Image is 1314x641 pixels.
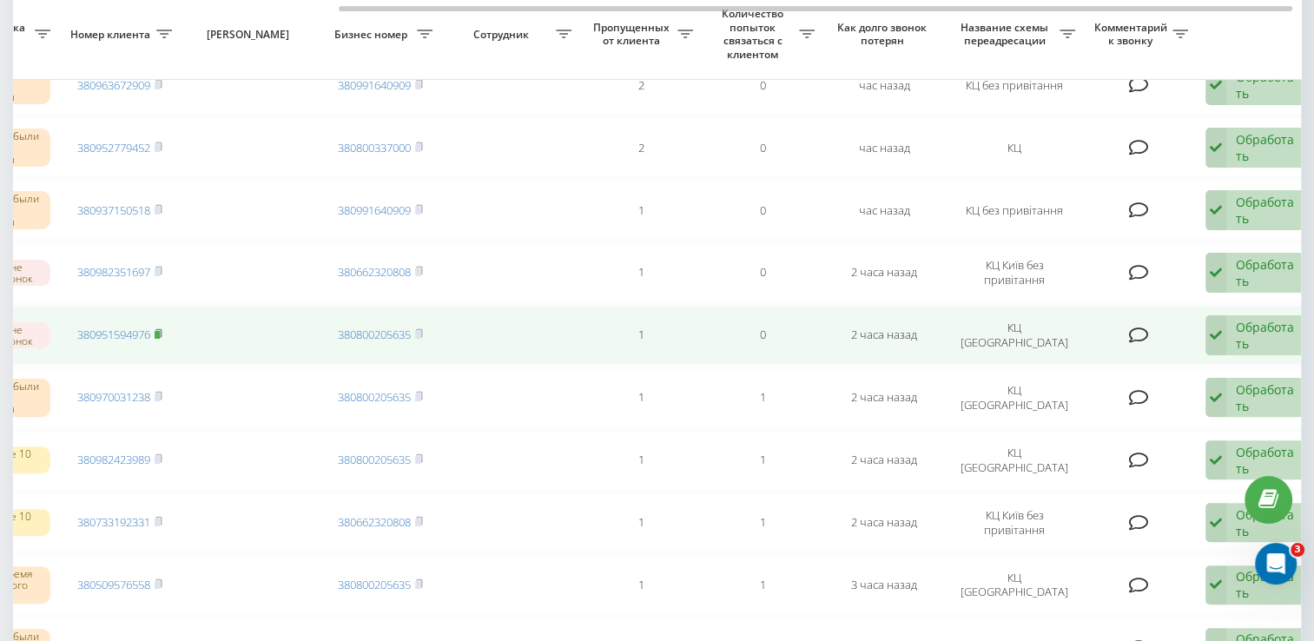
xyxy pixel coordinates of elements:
span: 3 [1291,543,1304,557]
a: 380800205635 [338,389,411,405]
a: 380952779452 [77,140,150,155]
td: час назад [823,56,945,115]
td: 1 [580,243,702,302]
div: Обработать [1236,568,1296,601]
td: 0 [702,56,823,115]
span: [PERSON_NAME] [195,28,305,42]
span: Пропущенных от клиента [589,21,677,48]
a: 380800205635 [338,577,411,592]
td: 2 [580,118,702,177]
td: 0 [702,243,823,302]
td: КЦ без привітання [945,181,1084,240]
a: 380800205635 [338,327,411,342]
div: Обработать [1236,194,1296,227]
span: Номер клиента [68,28,156,42]
a: 380963672909 [77,77,150,93]
td: 1 [580,181,702,240]
a: 380509576558 [77,577,150,592]
td: КЦ [GEOGRAPHIC_DATA] [945,431,1084,490]
td: КЦ [GEOGRAPHIC_DATA] [945,555,1084,614]
div: Обработать [1236,131,1296,164]
div: Обработать [1236,506,1296,539]
div: Обработать [1236,69,1296,102]
td: 1 [580,555,702,614]
td: КЦ Київ без привітання [945,493,1084,552]
td: 1 [580,306,702,365]
a: 380937150518 [77,202,150,218]
td: 2 часа назад [823,431,945,490]
a: 380800337000 [338,140,411,155]
td: КЦ [945,118,1084,177]
div: Обработать [1236,256,1296,289]
td: КЦ [GEOGRAPHIC_DATA] [945,368,1084,427]
a: 380970031238 [77,389,150,405]
td: 0 [702,306,823,365]
td: час назад [823,181,945,240]
td: 0 [702,118,823,177]
td: КЦ Київ без привітання [945,243,1084,302]
td: 1 [580,431,702,490]
span: Название схемы переадресации [954,21,1060,48]
div: Обработать [1236,319,1296,352]
a: 380800205635 [338,452,411,467]
iframe: Intercom live chat [1255,543,1297,585]
a: 380662320808 [338,514,411,530]
td: 2 часа назад [823,493,945,552]
a: 380982351697 [77,264,150,280]
td: 1 [702,493,823,552]
a: 380982423989 [77,452,150,467]
td: час назад [823,118,945,177]
td: 1 [580,368,702,427]
td: 1 [702,431,823,490]
td: 2 часа назад [823,243,945,302]
td: КЦ без привітання [945,56,1084,115]
a: 380991640909 [338,202,411,218]
td: КЦ [GEOGRAPHIC_DATA] [945,306,1084,365]
span: Бизнес номер [328,28,417,42]
td: 1 [702,555,823,614]
a: 380662320808 [338,264,411,280]
td: 3 часа назад [823,555,945,614]
td: 2 часа назад [823,306,945,365]
td: 2 часа назад [823,368,945,427]
a: 380951594976 [77,327,150,342]
td: 0 [702,181,823,240]
span: Количество попыток связаться с клиентом [710,7,799,61]
span: Как долго звонок потерян [837,21,931,48]
td: 1 [702,368,823,427]
a: 380991640909 [338,77,411,93]
a: 380733192331 [77,514,150,530]
div: Обработать [1236,444,1296,477]
span: Сотрудник [450,28,556,42]
td: 2 [580,56,702,115]
div: Обработать [1236,381,1296,414]
span: Комментарий к звонку [1093,21,1172,48]
td: 1 [580,493,702,552]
